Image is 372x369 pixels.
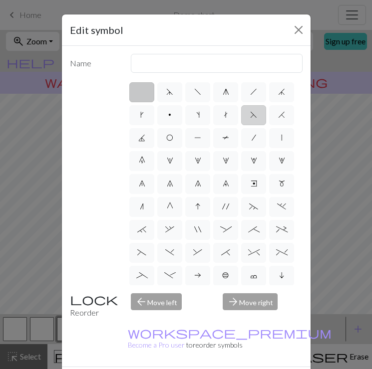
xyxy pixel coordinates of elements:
span: + [276,225,288,233]
span: % [276,248,288,256]
span: h [250,88,257,96]
span: / [252,134,256,142]
span: ) [165,248,174,256]
span: ; [248,225,260,233]
a: Become a Pro user [128,329,332,349]
span: d [166,88,173,96]
span: g [223,88,229,96]
span: 2 [195,157,201,165]
span: 7 [167,180,173,187]
span: J [138,134,145,142]
span: T [222,134,229,142]
span: I [195,202,200,210]
span: 3 [223,157,229,165]
span: | [281,134,282,142]
span: 5 [279,157,285,165]
span: k [140,111,144,119]
span: G [167,202,173,210]
span: 4 [251,157,257,165]
span: 1 [167,157,173,165]
span: 9 [223,180,229,187]
span: 8 [195,180,201,187]
span: & [193,248,202,256]
span: _ [136,271,148,279]
span: P [194,134,201,142]
span: : [220,225,232,233]
span: e [251,180,257,187]
span: f [194,88,201,96]
span: - [164,271,176,279]
span: F [250,111,257,119]
span: O [166,134,173,142]
span: s [196,111,200,119]
span: H [278,111,285,119]
span: t [224,111,228,119]
span: " [194,225,201,233]
span: c [250,271,257,279]
span: workspace_premium [128,326,332,340]
span: j [278,88,285,96]
span: . [277,202,286,210]
span: 0 [139,157,145,165]
span: ~ [249,202,258,210]
h5: Edit symbol [70,22,123,37]
span: a [194,271,201,279]
span: , [165,225,174,233]
span: p [168,111,171,119]
label: Name [64,54,125,73]
div: Reorder [64,293,125,319]
span: b [222,271,229,279]
button: Close [291,22,307,38]
span: ^ [248,248,260,256]
span: m [279,180,285,187]
span: ` [137,225,146,233]
span: ' [222,202,229,210]
span: 6 [139,180,145,187]
small: to reorder symbols [128,329,332,349]
span: ( [137,248,146,256]
span: i [279,271,284,279]
span: n [140,202,144,210]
